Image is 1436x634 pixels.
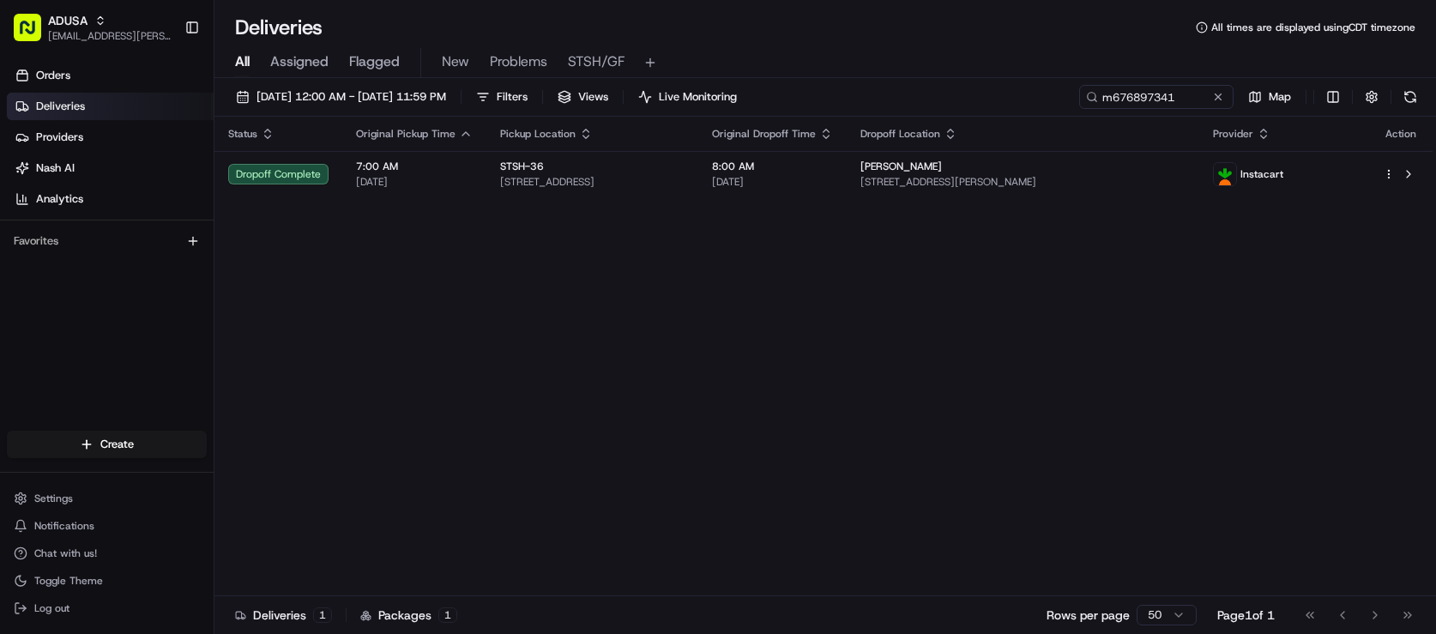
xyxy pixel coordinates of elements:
[7,124,214,151] a: Providers
[500,175,685,189] span: [STREET_ADDRESS]
[7,541,207,565] button: Chat with us!
[36,99,85,114] span: Deliveries
[36,130,83,145] span: Providers
[860,127,940,141] span: Dropoff Location
[100,437,134,452] span: Create
[235,14,323,41] h1: Deliveries
[860,175,1186,189] span: [STREET_ADDRESS][PERSON_NAME]
[1398,85,1422,109] button: Refresh
[34,574,103,588] span: Toggle Theme
[497,89,528,105] span: Filters
[7,7,178,48] button: ADUSA[EMAIL_ADDRESS][PERSON_NAME][DOMAIN_NAME]
[36,191,83,207] span: Analytics
[48,12,87,29] button: ADUSA
[7,486,207,510] button: Settings
[7,93,214,120] a: Deliveries
[48,29,171,43] button: [EMAIL_ADDRESS][PERSON_NAME][DOMAIN_NAME]
[356,175,473,189] span: [DATE]
[1047,607,1130,624] p: Rows per page
[468,85,535,109] button: Filters
[500,160,544,173] span: STSH-36
[349,51,400,72] span: Flagged
[659,89,737,105] span: Live Monitoring
[235,51,250,72] span: All
[34,601,69,615] span: Log out
[7,154,214,182] a: Nash AI
[438,607,457,623] div: 1
[360,607,457,624] div: Packages
[7,514,207,538] button: Notifications
[34,546,97,560] span: Chat with us!
[356,127,456,141] span: Original Pickup Time
[356,160,473,173] span: 7:00 AM
[1211,21,1415,34] span: All times are displayed using CDT timezone
[270,51,329,72] span: Assigned
[36,68,70,83] span: Orders
[228,85,454,109] button: [DATE] 12:00 AM - [DATE] 11:59 PM
[1240,167,1283,181] span: Instacart
[7,62,214,89] a: Orders
[712,175,833,189] span: [DATE]
[1214,163,1236,185] img: profile_instacart_ahold_partner.png
[712,127,816,141] span: Original Dropoff Time
[7,596,207,620] button: Log out
[1213,127,1253,141] span: Provider
[256,89,446,105] span: [DATE] 12:00 AM - [DATE] 11:59 PM
[631,85,745,109] button: Live Monitoring
[860,160,942,173] span: [PERSON_NAME]
[7,569,207,593] button: Toggle Theme
[36,160,75,176] span: Nash AI
[34,492,73,505] span: Settings
[578,89,608,105] span: Views
[34,519,94,533] span: Notifications
[568,51,624,72] span: STSH/GF
[1217,607,1275,624] div: Page 1 of 1
[1240,85,1299,109] button: Map
[1269,89,1291,105] span: Map
[235,607,332,624] div: Deliveries
[228,127,257,141] span: Status
[712,160,833,173] span: 8:00 AM
[7,431,207,458] button: Create
[550,85,616,109] button: Views
[490,51,547,72] span: Problems
[1079,85,1234,109] input: Type to search
[500,127,576,141] span: Pickup Location
[313,607,332,623] div: 1
[7,227,207,255] div: Favorites
[442,51,469,72] span: New
[1383,127,1419,141] div: Action
[7,185,214,213] a: Analytics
